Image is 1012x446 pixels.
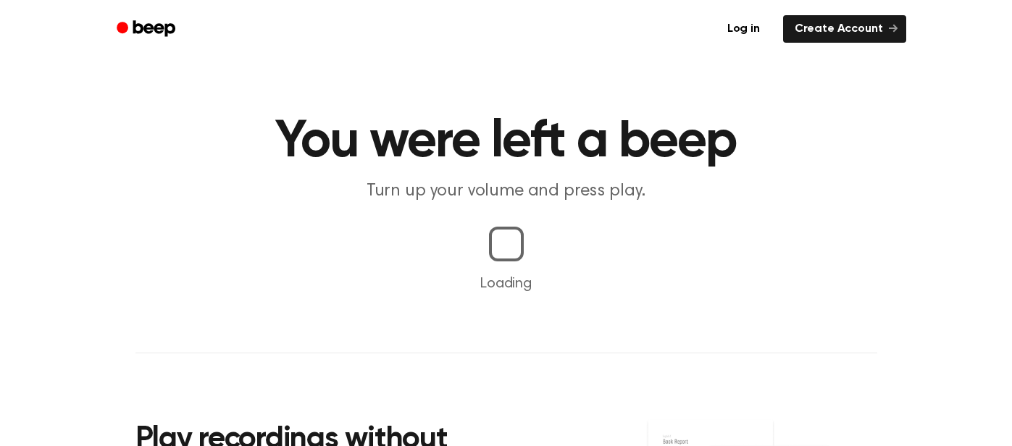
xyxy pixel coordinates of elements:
h1: You were left a beep [135,116,877,168]
a: Create Account [783,15,906,43]
p: Turn up your volume and press play. [228,180,785,203]
a: Log in [713,12,774,46]
p: Loading [17,273,995,295]
a: Beep [106,15,188,43]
